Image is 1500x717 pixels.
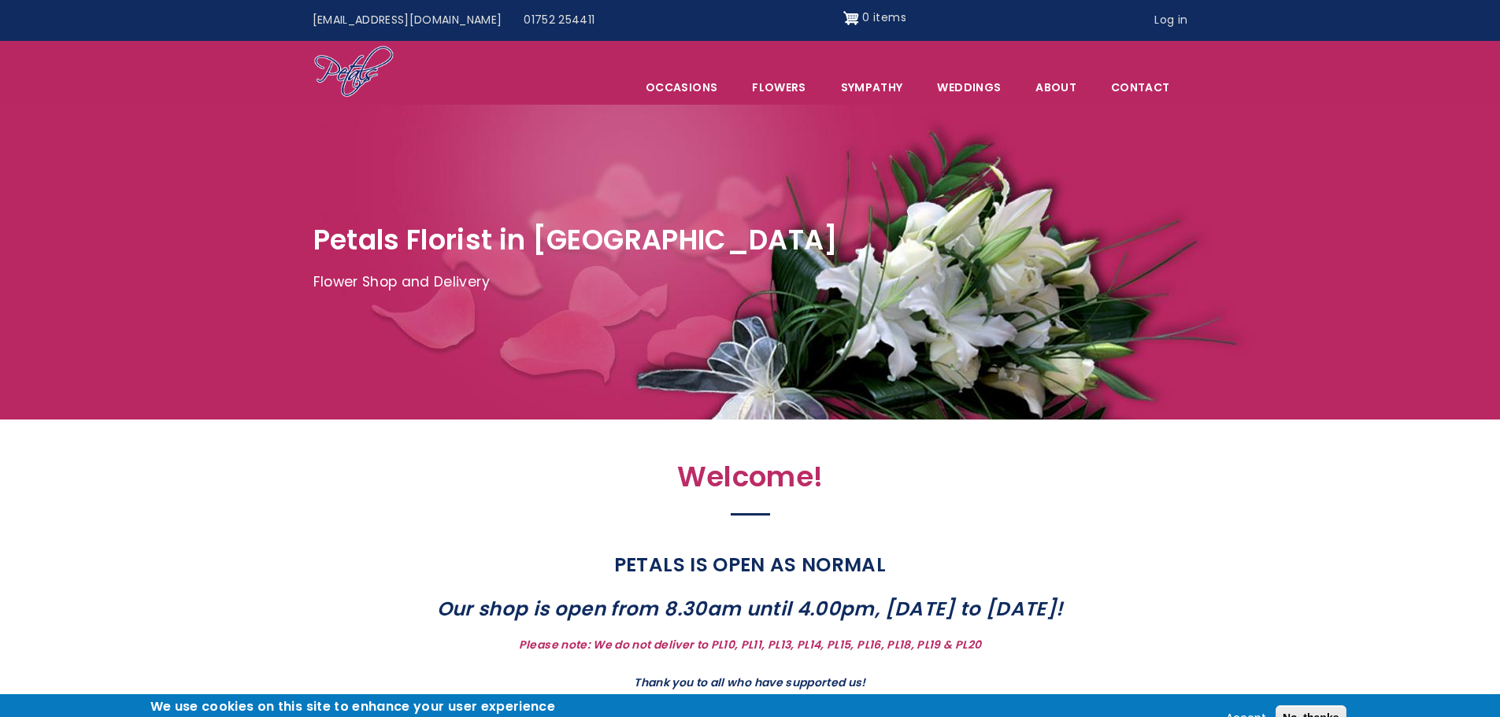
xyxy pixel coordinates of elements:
a: About [1019,71,1093,104]
span: Occasions [629,71,734,104]
h2: We use cookies on this site to enhance your user experience [150,698,556,715]
img: Home [313,45,394,100]
a: Log in [1143,6,1198,35]
img: Shopping cart [843,6,859,31]
p: Flower Shop and Delivery [313,271,1187,294]
a: Contact [1094,71,1186,104]
strong: Please note: We do not deliver to PL10, PL11, PL13, PL14, PL15, PL16, PL18, PL19 & PL20 [519,637,981,652]
strong: Thank you to all who have supported us! [634,674,866,690]
span: 0 items [862,9,906,25]
a: [EMAIL_ADDRESS][DOMAIN_NAME] [302,6,513,35]
a: 01752 254411 [513,6,606,35]
a: Flowers [735,71,822,104]
a: Sympathy [824,71,920,104]
span: Petals Florist in [GEOGRAPHIC_DATA] [313,220,839,259]
a: Shopping cart 0 items [843,6,906,31]
span: Weddings [920,71,1017,104]
strong: PETALS IS OPEN AS NORMAL [614,551,886,578]
strong: Our shop is open from 8.30am until 4.00pm, [DATE] to [DATE]! [437,595,1064,623]
h2: Welcome! [408,460,1093,502]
